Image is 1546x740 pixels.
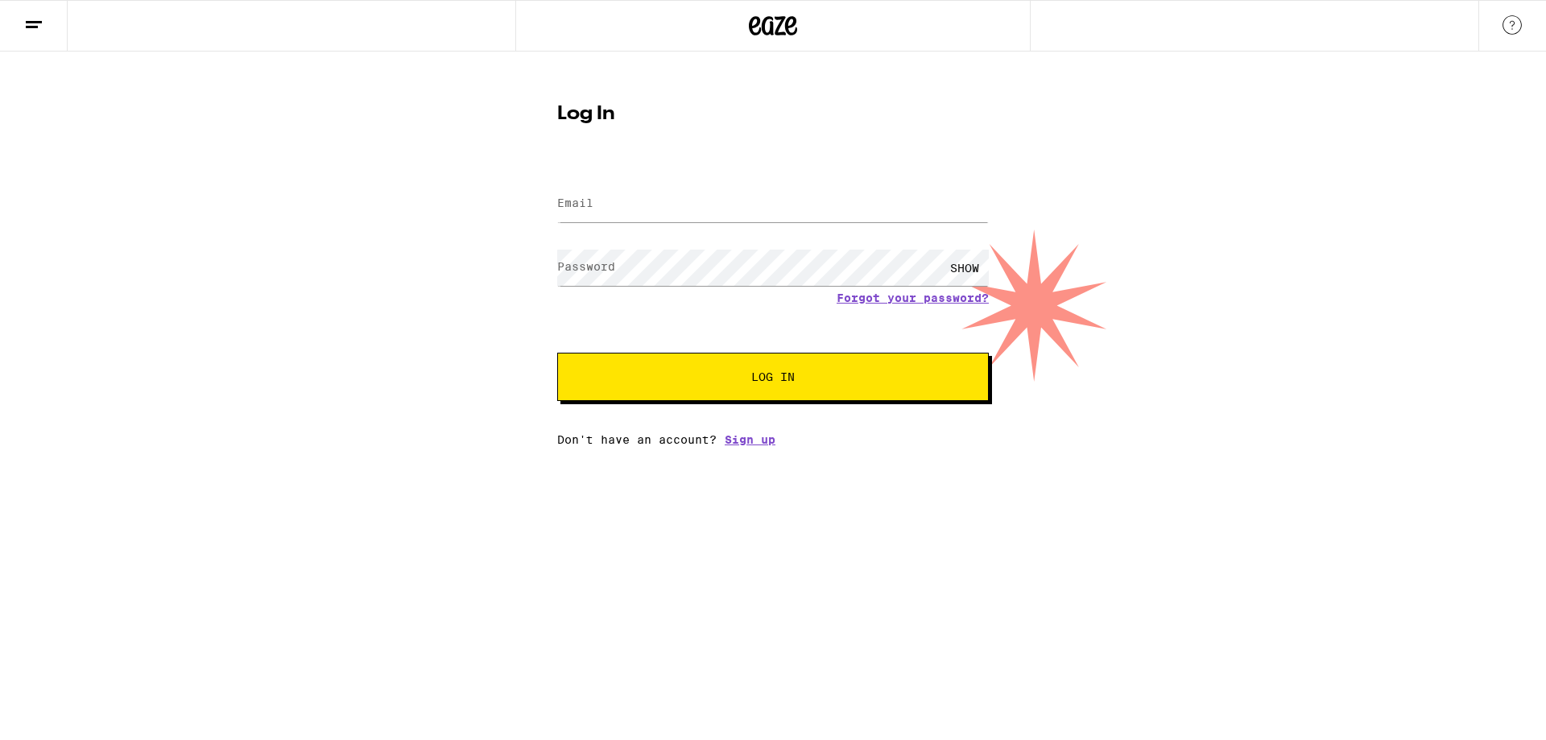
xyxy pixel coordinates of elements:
[557,186,989,222] input: Email
[557,433,989,446] div: Don't have an account?
[557,353,989,401] button: Log In
[725,433,775,446] a: Sign up
[837,291,989,304] a: Forgot your password?
[557,196,593,209] label: Email
[940,250,989,286] div: SHOW
[751,371,795,382] span: Log In
[557,105,989,124] h1: Log In
[557,260,615,273] label: Password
